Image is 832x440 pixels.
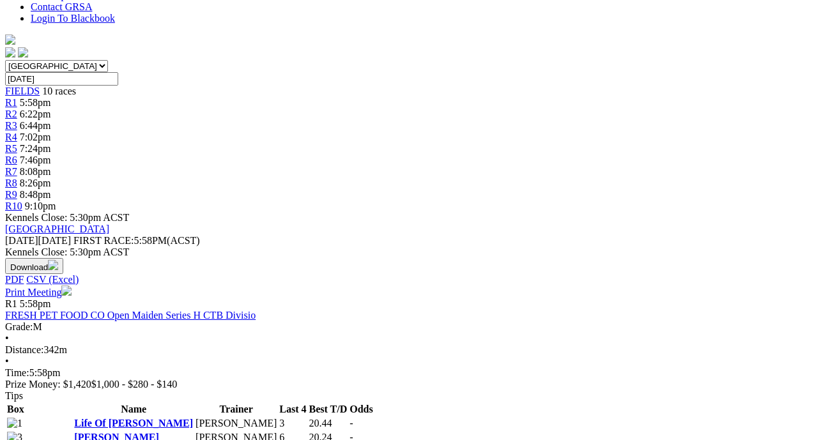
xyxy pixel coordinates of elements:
span: 5:58pm [20,298,51,309]
span: 9:10pm [25,201,56,211]
a: PDF [5,274,24,285]
span: 5:58PM(ACST) [73,235,200,246]
span: - [350,418,353,429]
a: Print Meeting [5,287,72,298]
span: Box [7,404,24,414]
th: Last 4 [279,403,307,416]
img: logo-grsa-white.png [5,34,15,45]
span: 7:24pm [20,143,51,154]
a: Life Of [PERSON_NAME] [74,418,193,429]
span: 6:22pm [20,109,51,119]
a: CSV (Excel) [26,274,79,285]
a: FRESH PET FOOD CO Open Maiden Series H CTB Divisio [5,310,256,321]
a: R5 [5,143,17,154]
a: R9 [5,189,17,200]
a: R8 [5,178,17,188]
th: Odds [349,403,373,416]
span: $1,000 - $280 - $140 [91,379,178,390]
a: Contact GRSA [31,1,92,12]
input: Select date [5,72,118,86]
div: 5:58pm [5,367,827,379]
div: Kennels Close: 5:30pm ACST [5,247,827,258]
a: R3 [5,120,17,131]
a: Login To Blackbook [31,13,115,24]
a: R4 [5,132,17,142]
img: download.svg [48,260,58,270]
a: FIELDS [5,86,40,96]
span: 7:02pm [20,132,51,142]
td: [PERSON_NAME] [195,417,277,430]
a: R6 [5,155,17,165]
div: M [5,321,827,333]
span: [DATE] [5,235,71,246]
a: R1 [5,97,17,108]
a: R7 [5,166,17,177]
span: R1 [5,298,17,309]
span: • [5,356,9,367]
span: 8:26pm [20,178,51,188]
button: Download [5,258,63,274]
div: Prize Money: $1,420 [5,379,827,390]
span: FIRST RACE: [73,235,134,246]
td: 3 [279,417,307,430]
td: 20.44 [308,417,348,430]
span: 5:58pm [20,97,51,108]
span: 8:48pm [20,189,51,200]
span: Distance: [5,344,43,355]
span: [DATE] [5,235,38,246]
span: Kennels Close: 5:30pm ACST [5,212,129,223]
span: 8:08pm [20,166,51,177]
th: Trainer [195,403,277,416]
a: R2 [5,109,17,119]
span: Time: [5,367,29,378]
div: Download [5,274,827,285]
img: facebook.svg [5,47,15,57]
a: R10 [5,201,22,211]
div: 342m [5,344,827,356]
span: 7:46pm [20,155,51,165]
th: Best T/D [308,403,348,416]
span: Tips [5,390,23,401]
span: • [5,333,9,344]
img: twitter.svg [18,47,28,57]
span: 6:44pm [20,120,51,131]
th: Name [73,403,194,416]
img: 1 [7,418,22,429]
a: [GEOGRAPHIC_DATA] [5,224,109,234]
span: Grade: [5,321,33,332]
img: printer.svg [61,285,72,296]
span: 10 races [42,86,76,96]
